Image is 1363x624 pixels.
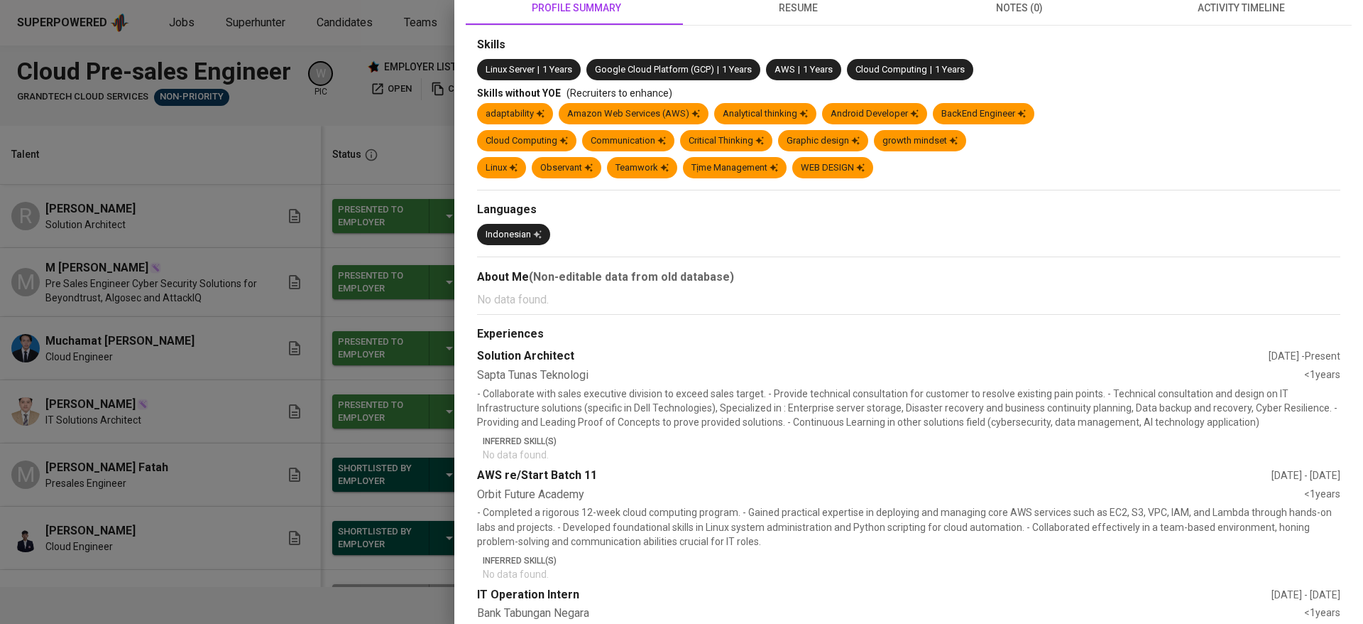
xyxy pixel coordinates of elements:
[483,554,1340,567] p: Inferred Skill(s)
[941,107,1026,121] div: BackEnd Engineer
[540,161,593,175] div: Observant
[486,228,542,242] div: Indonesian
[1304,487,1340,503] div: <1 years
[723,107,808,121] div: Analytical thinking
[689,134,764,148] div: Critical Thinking
[477,606,1304,622] div: Bank Tabungan Negara
[1304,367,1340,384] div: <1 years
[722,64,752,75] span: 1 Years
[1269,349,1340,363] div: [DATE] - Present
[855,64,927,75] span: Cloud Computing
[542,64,572,75] span: 1 Years
[691,161,778,175] div: Tịme Management
[882,134,958,148] div: growth mindset
[486,107,544,121] div: adaptability
[477,387,1340,429] p: - Collaborate with sales executive division to exceed sales target. - Provide technical consultat...
[717,63,719,77] span: |
[483,567,1340,581] p: No data found.
[486,161,518,175] div: Linux
[486,134,568,148] div: Cloud Computing
[566,87,672,99] span: (Recruiters to enhance)
[1304,606,1340,622] div: <1 years
[477,87,561,99] span: Skills without YOE
[477,367,1304,384] div: Sapta Tunas Teknologi
[803,64,833,75] span: 1 Years
[477,468,1271,484] div: AWS re/Start Batch 11
[798,63,800,77] span: |
[537,63,540,77] span: |
[1271,468,1340,483] div: [DATE] - [DATE]
[591,134,666,148] div: Communication
[801,161,865,175] div: WEB DESIGN
[483,448,1340,462] p: No data found.
[477,505,1340,548] p: - Completed a rigorous 12-week cloud computing program. - Gained practical expertise in deploying...
[477,291,1340,308] p: No data found.
[486,64,535,75] span: Linux Server
[774,64,795,75] span: AWS
[477,202,1340,218] div: Languages
[477,37,1340,53] div: Skills
[483,435,1340,448] p: Inferred Skill(s)
[930,63,932,77] span: |
[831,107,919,121] div: Android Developer
[615,161,669,175] div: Teamwork
[1271,588,1340,602] div: [DATE] - [DATE]
[477,587,1271,603] div: IT Operation Intern
[935,64,965,75] span: 1 Years
[567,107,700,121] div: Amazon Web Services (AWS)
[477,269,1340,286] div: About Me
[787,134,860,148] div: Graphic design
[477,326,1340,343] div: Experiences
[529,270,734,284] b: (Non-editable data from old database)
[595,64,714,75] span: Google Cloud Platform (GCP)
[477,487,1304,503] div: Orbit Future Academy
[477,348,1269,365] div: Solution Architect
